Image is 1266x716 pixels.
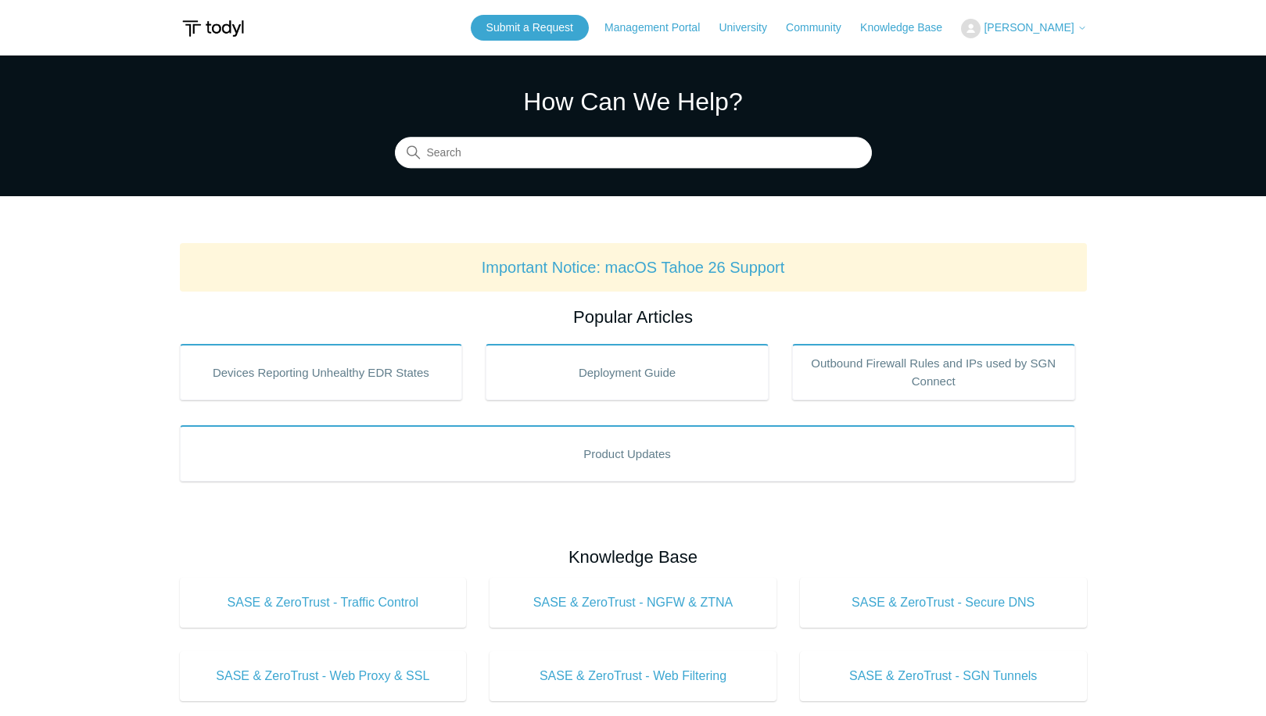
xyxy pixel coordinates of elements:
[823,667,1063,686] span: SASE & ZeroTrust - SGN Tunnels
[180,304,1087,330] h2: Popular Articles
[180,14,246,43] img: Todyl Support Center Help Center home page
[800,651,1087,701] a: SASE & ZeroTrust - SGN Tunnels
[482,259,785,276] a: Important Notice: macOS Tahoe 26 Support
[180,578,467,628] a: SASE & ZeroTrust - Traffic Control
[513,667,753,686] span: SASE & ZeroTrust - Web Filtering
[860,20,958,36] a: Knowledge Base
[604,20,715,36] a: Management Portal
[395,138,872,169] input: Search
[984,21,1074,34] span: [PERSON_NAME]
[203,667,443,686] span: SASE & ZeroTrust - Web Proxy & SSL
[719,20,782,36] a: University
[203,593,443,612] span: SASE & ZeroTrust - Traffic Control
[961,19,1086,38] button: [PERSON_NAME]
[180,651,467,701] a: SASE & ZeroTrust - Web Proxy & SSL
[395,83,872,120] h1: How Can We Help?
[180,544,1087,570] h2: Knowledge Base
[513,593,753,612] span: SASE & ZeroTrust - NGFW & ZTNA
[800,578,1087,628] a: SASE & ZeroTrust - Secure DNS
[490,651,776,701] a: SASE & ZeroTrust - Web Filtering
[471,15,589,41] a: Submit a Request
[180,425,1075,482] a: Product Updates
[180,344,463,400] a: Devices Reporting Unhealthy EDR States
[792,344,1075,400] a: Outbound Firewall Rules and IPs used by SGN Connect
[786,20,857,36] a: Community
[823,593,1063,612] span: SASE & ZeroTrust - Secure DNS
[490,578,776,628] a: SASE & ZeroTrust - NGFW & ZTNA
[486,344,769,400] a: Deployment Guide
